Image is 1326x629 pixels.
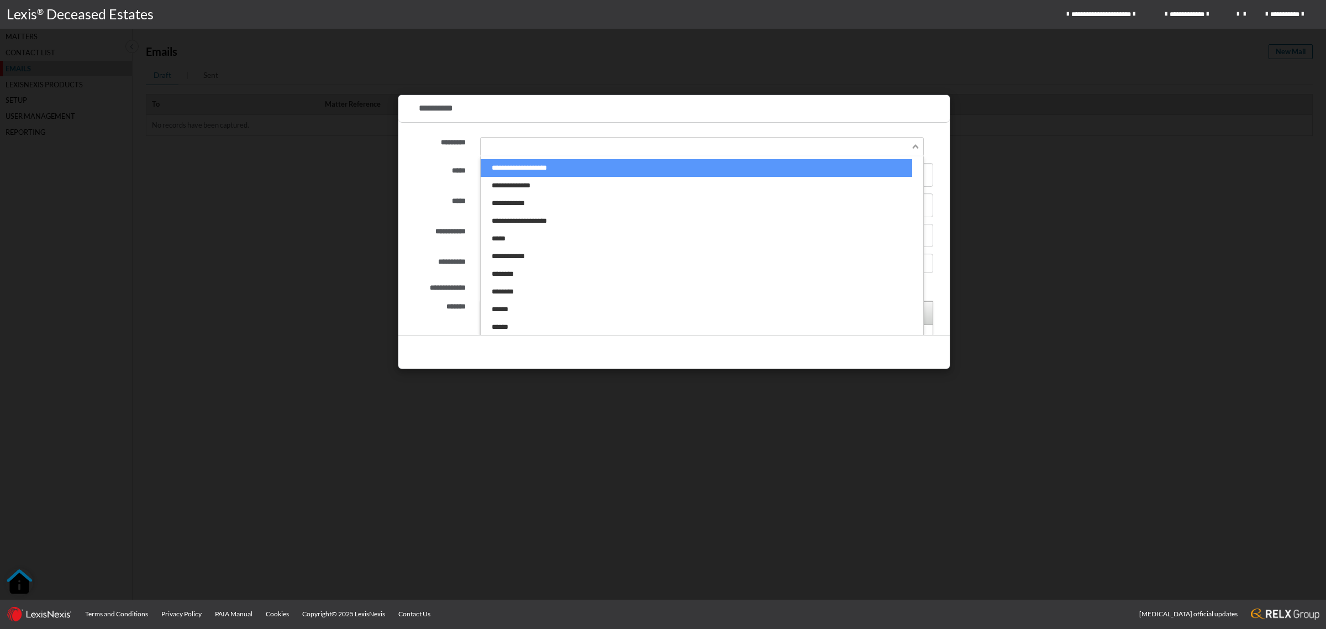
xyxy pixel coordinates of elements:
a: Contact Us [392,600,437,628]
img: LexisNexis_logo.0024414d.png [7,606,72,622]
a: Terms and Conditions [78,600,155,628]
a: [MEDICAL_DATA] official updates [1133,600,1244,628]
a: Privacy Policy [155,600,208,628]
div: Search for option [480,137,924,156]
a: Copyright© 2025 LexisNexis [296,600,392,628]
button: Open Resource Center [6,568,33,596]
a: Cookies [259,600,296,628]
input: Search for option [482,140,909,154]
body: Editor, editor1 [11,11,441,23]
p: ® [37,6,46,24]
a: PAIA Manual [208,600,259,628]
img: RELX_logo.65c3eebe.png [1251,609,1319,620]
